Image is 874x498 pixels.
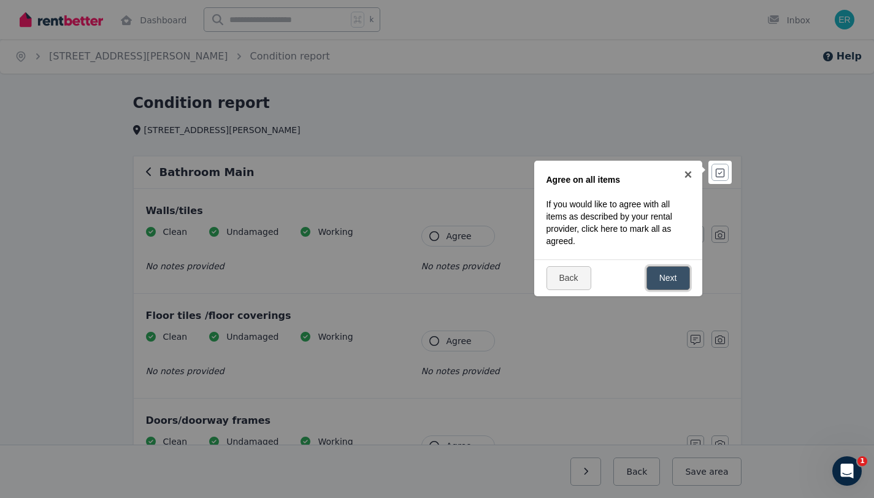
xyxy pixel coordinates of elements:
a: Next [646,266,690,290]
a: Back [546,266,591,290]
span: 1 [857,456,867,466]
iframe: Intercom live chat [832,456,862,486]
p: If you would like to agree with all items as described by your rental provider, click here to mar... [546,198,683,247]
a: × [675,161,702,188]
